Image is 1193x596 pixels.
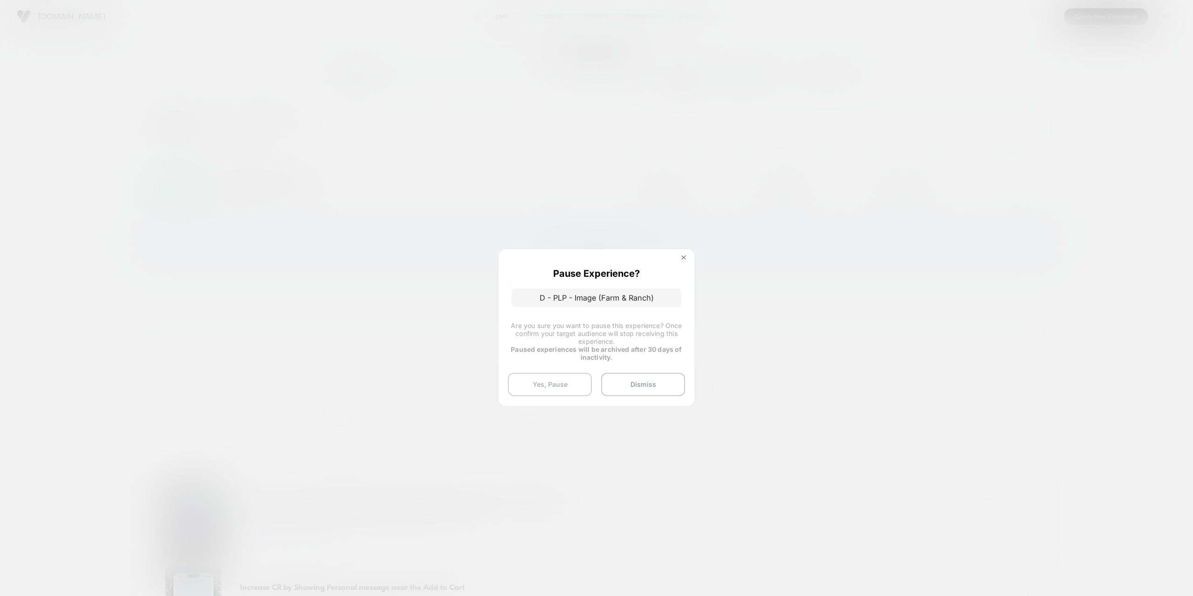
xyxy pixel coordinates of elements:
p: Pause Experience? [553,268,640,279]
img: close [681,255,686,260]
p: D - PLP - Image (Farm & Ranch) [512,288,681,307]
strong: Paused experiences will be archived after 30 days of inactivity. [511,345,682,361]
button: Yes, Pause [508,373,592,396]
span: Are you sure you want to pause this experience? Once confirm your target audience will stop recei... [511,322,682,345]
button: Dismiss [601,373,685,396]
